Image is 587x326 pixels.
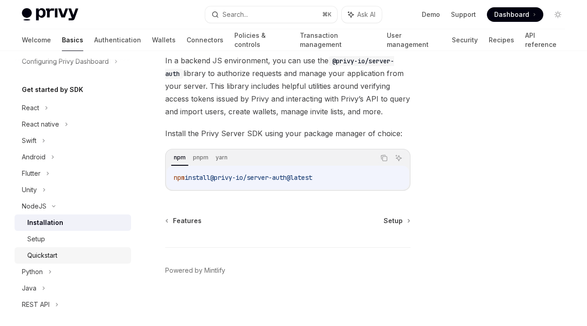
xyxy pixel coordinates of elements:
div: pnpm [190,152,211,163]
div: Java [22,283,36,294]
div: yarn [213,152,230,163]
button: Ask AI [393,152,405,164]
div: Setup [27,234,45,244]
a: Transaction management [300,29,376,51]
a: Policies & controls [234,29,289,51]
div: Python [22,266,43,277]
a: Installation [15,214,131,231]
a: Setup [384,216,410,225]
a: Security [452,29,478,51]
a: Connectors [187,29,223,51]
a: API reference [525,29,565,51]
a: Support [451,10,476,19]
a: Features [166,216,202,225]
a: Welcome [22,29,51,51]
button: Toggle dark mode [551,7,565,22]
div: Installation [27,217,63,228]
div: REST API [22,299,50,310]
button: Search...⌘K [205,6,337,23]
span: Setup [384,216,403,225]
a: Dashboard [487,7,543,22]
span: @privy-io/server-auth@latest [210,173,312,182]
span: install [185,173,210,182]
a: Recipes [489,29,514,51]
img: light logo [22,8,78,21]
a: Setup [15,231,131,247]
a: Basics [62,29,83,51]
div: Android [22,152,46,163]
div: Unity [22,184,37,195]
a: User management [387,29,441,51]
button: Ask AI [342,6,382,23]
a: Demo [422,10,440,19]
a: Wallets [152,29,176,51]
div: Quickstart [27,250,57,261]
div: Search... [223,9,248,20]
div: NodeJS [22,201,46,212]
div: React native [22,119,59,130]
span: Ask AI [357,10,375,19]
div: Flutter [22,168,40,179]
div: React [22,102,39,113]
span: npm [174,173,185,182]
h5: Get started by SDK [22,84,83,95]
a: Authentication [94,29,141,51]
button: Copy the contents from the code block [378,152,390,164]
span: In a backend JS environment, you can use the library to authorize requests and manage your applic... [165,54,410,118]
span: Dashboard [494,10,529,19]
div: npm [171,152,188,163]
span: Features [173,216,202,225]
a: Quickstart [15,247,131,264]
div: Swift [22,135,36,146]
span: Install the Privy Server SDK using your package manager of choice: [165,127,410,140]
a: Powered by Mintlify [165,266,225,275]
span: ⌘ K [322,11,332,18]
